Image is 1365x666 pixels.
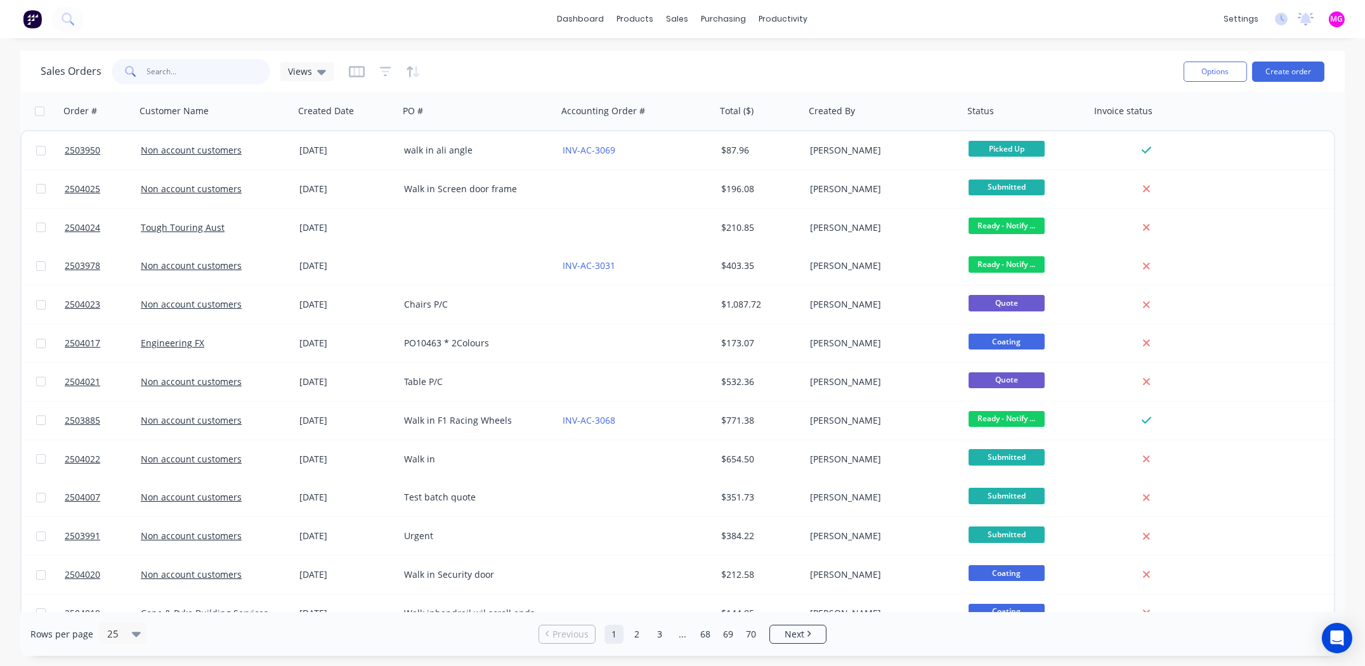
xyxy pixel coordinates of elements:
a: dashboard [551,10,611,29]
div: Order # [63,105,97,117]
div: [PERSON_NAME] [810,607,951,620]
span: Views [288,65,312,78]
div: $210.85 [721,221,796,234]
span: 2504017 [65,337,100,349]
div: Walk in Security door [404,568,545,581]
img: Factory [23,10,42,29]
span: 2504020 [65,568,100,581]
div: $654.50 [721,453,796,466]
span: Previous [552,628,589,641]
a: Previous page [539,628,595,641]
div: $403.35 [721,259,796,272]
div: Walk inhandrail wil scroll ends [404,607,545,620]
a: Jump forward [673,625,692,644]
span: Ready - Notify ... [969,256,1045,272]
div: sales [660,10,695,29]
a: Tough Touring Aust [141,221,225,233]
span: 2503991 [65,530,100,542]
div: walk in ali angle [404,144,545,157]
div: $87.96 [721,144,796,157]
a: 2504017 [65,324,141,362]
div: PO10463 * 2Colours [404,337,545,349]
a: 2503950 [65,131,141,169]
div: [PERSON_NAME] [810,453,951,466]
span: Coating [969,565,1045,581]
ul: Pagination [533,625,832,644]
a: Non account customers [141,491,242,503]
a: Page 70 [741,625,761,644]
a: Page 68 [696,625,715,644]
span: 2503885 [65,414,100,427]
a: 2503885 [65,402,141,440]
span: Submitted [969,180,1045,195]
a: Engineering FX [141,337,204,349]
a: Page 1 is your current page [604,625,624,644]
a: Non account customers [141,453,242,465]
div: [PERSON_NAME] [810,221,951,234]
div: [DATE] [299,337,394,349]
a: Page 69 [719,625,738,644]
a: 2504019 [65,594,141,632]
div: [PERSON_NAME] [810,298,951,311]
div: [DATE] [299,375,394,388]
a: Non account customers [141,259,242,271]
div: Urgent [404,530,545,542]
div: [DATE] [299,568,394,581]
div: Walk in F1 Racing Wheels [404,414,545,427]
span: Ready - Notify ... [969,218,1045,233]
div: settings [1217,10,1265,29]
a: Cope & Pyke Building Services [141,607,268,619]
a: Non account customers [141,414,242,426]
span: Quote [969,295,1045,311]
span: Submitted [969,449,1045,465]
div: [PERSON_NAME] [810,491,951,504]
div: Created Date [298,105,354,117]
span: 2504024 [65,221,100,234]
div: [PERSON_NAME] [810,259,951,272]
div: $196.08 [721,183,796,195]
a: Page 3 [650,625,669,644]
a: 2504024 [65,209,141,247]
div: $771.38 [721,414,796,427]
a: INV-AC-3031 [563,259,615,271]
div: Walk in Screen door frame [404,183,545,195]
a: 2504007 [65,478,141,516]
span: 2504007 [65,491,100,504]
span: Submitted [969,488,1045,504]
input: Search... [147,59,271,84]
div: Customer Name [140,105,209,117]
div: $1,087.72 [721,298,796,311]
div: [DATE] [299,144,394,157]
a: INV-AC-3068 [563,414,615,426]
div: Created By [809,105,855,117]
div: [DATE] [299,259,394,272]
h1: Sales Orders [41,65,101,77]
a: Non account customers [141,183,242,195]
a: Page 2 [627,625,646,644]
div: Open Intercom Messenger [1322,623,1352,653]
a: 2504023 [65,285,141,323]
span: Quote [969,372,1045,388]
span: 2503978 [65,259,100,272]
div: [PERSON_NAME] [810,568,951,581]
a: INV-AC-3069 [563,144,615,156]
span: 2504023 [65,298,100,311]
span: Picked Up [969,141,1045,157]
div: Walk in [404,453,545,466]
span: 2504022 [65,453,100,466]
div: Test batch quote [404,491,545,504]
span: Coating [969,334,1045,349]
div: [PERSON_NAME] [810,530,951,542]
div: $384.22 [721,530,796,542]
button: Create order [1252,62,1324,82]
a: 2503991 [65,517,141,555]
div: [DATE] [299,491,394,504]
a: Non account customers [141,568,242,580]
div: $351.73 [721,491,796,504]
div: [PERSON_NAME] [810,183,951,195]
a: Next page [770,628,826,641]
div: [DATE] [299,414,394,427]
span: Coating [969,604,1045,620]
span: MG [1331,13,1343,25]
div: [PERSON_NAME] [810,414,951,427]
